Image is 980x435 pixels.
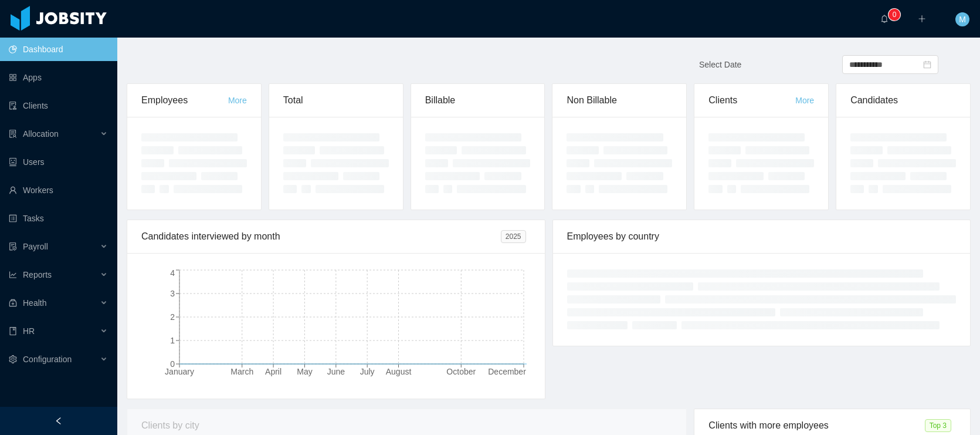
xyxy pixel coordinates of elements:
[23,326,35,336] span: HR
[386,367,412,376] tspan: August
[923,60,931,69] i: icon: calendar
[699,60,741,69] span: Select Date
[170,359,175,369] tspan: 0
[265,367,282,376] tspan: April
[165,367,194,376] tspan: January
[360,367,375,376] tspan: July
[23,270,52,279] span: Reports
[795,96,814,105] a: More
[446,367,476,376] tspan: October
[327,367,345,376] tspan: June
[880,15,889,23] i: icon: bell
[889,9,900,21] sup: 0
[9,327,17,335] i: icon: book
[850,84,956,117] div: Candidates
[23,129,59,139] span: Allocation
[141,220,501,253] div: Candidates interviewed by month
[297,367,312,376] tspan: May
[170,268,175,278] tspan: 4
[228,96,247,105] a: More
[567,84,672,117] div: Non Billable
[9,66,108,89] a: icon: appstoreApps
[141,84,228,117] div: Employees
[9,38,108,61] a: icon: pie-chartDashboard
[9,207,108,230] a: icon: profileTasks
[230,367,253,376] tspan: March
[170,336,175,345] tspan: 1
[9,94,108,117] a: icon: auditClients
[283,84,389,117] div: Total
[918,15,926,23] i: icon: plus
[925,419,951,432] span: Top 3
[501,230,526,243] span: 2025
[567,220,957,253] div: Employees by country
[9,271,17,279] i: icon: line-chart
[959,12,966,26] span: M
[170,312,175,322] tspan: 2
[23,242,48,251] span: Payroll
[425,84,531,117] div: Billable
[23,298,46,308] span: Health
[9,178,108,202] a: icon: userWorkers
[170,289,175,298] tspan: 3
[9,242,17,251] i: icon: file-protect
[488,367,526,376] tspan: December
[23,355,72,364] span: Configuration
[9,355,17,363] i: icon: setting
[9,150,108,174] a: icon: robotUsers
[9,130,17,138] i: icon: solution
[9,299,17,307] i: icon: medicine-box
[708,84,795,117] div: Clients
